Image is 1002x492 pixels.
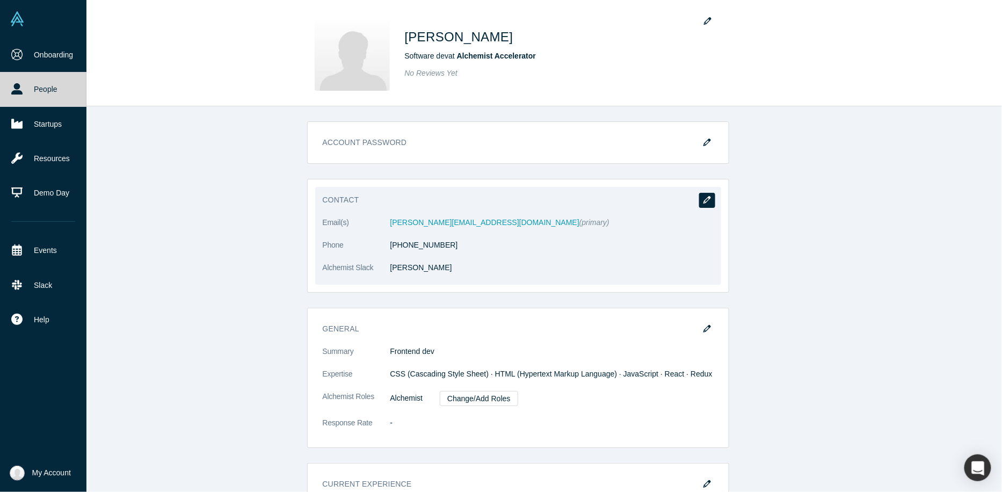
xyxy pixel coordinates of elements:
[405,52,536,60] span: Software dev at
[323,137,714,156] h3: Account Password
[390,391,714,406] dd: Alchemist
[315,16,390,91] img: Dmytro Russu's Profile Image
[323,417,390,440] dt: Response Rate
[440,391,518,406] a: Change/Add Roles
[323,391,390,417] dt: Alchemist Roles
[323,346,390,368] dt: Summary
[10,11,25,26] img: Alchemist Vault Logo
[323,194,699,206] h3: Contact
[10,466,25,481] img: Dmytro Russu's Account
[390,417,714,429] dd: -
[457,52,536,60] a: Alchemist Accelerator
[390,218,579,227] a: [PERSON_NAME][EMAIL_ADDRESS][DOMAIN_NAME]
[405,69,458,77] span: No Reviews Yet
[579,218,609,227] span: (primary)
[390,346,714,357] p: Frontend dev
[390,241,458,249] a: [PHONE_NUMBER]
[323,217,390,240] dt: Email(s)
[34,314,49,325] span: Help
[323,323,699,335] h3: General
[323,262,390,285] dt: Alchemist Slack
[390,370,713,378] span: CSS (Cascading Style Sheet) · HTML (Hypertext Markup Language) · JavaScript · React · Redux
[390,262,714,273] dd: [PERSON_NAME]
[323,368,390,391] dt: Expertise
[32,467,71,479] span: My Account
[323,240,390,262] dt: Phone
[10,466,71,481] button: My Account
[323,479,699,490] h3: Current Experience
[405,27,513,47] h1: [PERSON_NAME]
